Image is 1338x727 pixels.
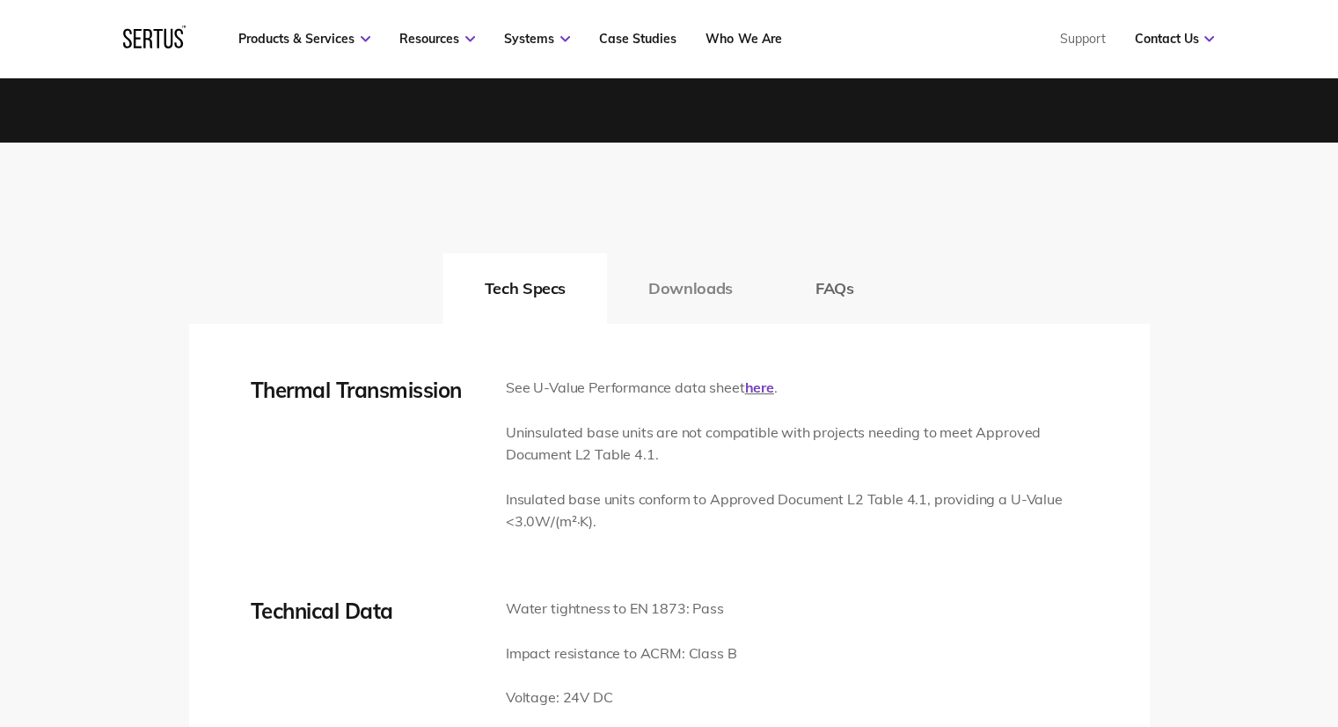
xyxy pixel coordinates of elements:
div: Technical Data [251,598,479,624]
a: Systems [504,31,570,47]
a: here [744,378,773,396]
a: Case Studies [599,31,676,47]
p: Uninsulated base units are not compatible with projects needing to meet Approved Document L2 Tabl... [506,422,1088,466]
p: Insulated base units conform to Approved Document L2 Table 4.1, providing a U-Value <3.0W/(m²·K). [506,488,1088,533]
a: Support [1059,31,1105,47]
p: Voltage: 24V DC [506,687,819,709]
a: Contact Us [1134,31,1214,47]
p: See U-Value Performance data sheet . [506,377,1088,400]
button: FAQs [774,253,896,324]
button: Downloads [607,253,774,324]
a: Resources [399,31,475,47]
p: Impact resistance to ACRM: Class B [506,643,819,665]
a: Who We Are [706,31,781,47]
p: Water tightness to EN 1873: Pass [506,598,819,621]
a: Products & Services [238,31,370,47]
iframe: Chat Widget [1250,643,1338,727]
div: Thermal Transmission [251,377,479,403]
